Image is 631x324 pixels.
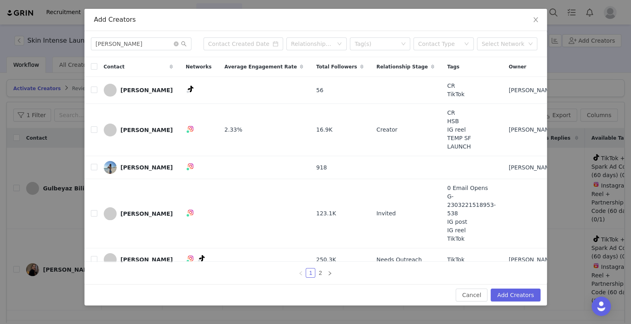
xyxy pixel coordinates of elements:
[104,161,173,174] a: [PERSON_NAME]
[509,163,555,172] span: [PERSON_NAME]
[306,268,315,278] li: 1
[316,163,327,172] span: 918
[91,37,191,50] input: Search...
[316,63,357,70] span: Total Followers
[447,63,459,70] span: Tags
[447,184,496,243] span: 0 Email Opens G-2303221518953-538 IG post IG reel TikTok
[376,63,428,70] span: Relationship Stage
[376,126,397,134] span: Creator
[316,209,336,218] span: 123.1K
[376,209,396,218] span: Invited
[224,63,297,70] span: Average Engagement Rate
[187,255,194,262] img: instagram.svg
[401,41,406,47] i: icon: down
[121,87,173,93] div: [PERSON_NAME]
[104,63,125,70] span: Contact
[464,41,469,47] i: icon: down
[104,161,117,174] img: 69843470-f4be-41d5-b12a-583675e0026b.jpg
[509,126,555,134] span: [PERSON_NAME]
[187,126,194,132] img: instagram.svg
[418,40,460,48] div: Contact Type
[186,63,212,70] span: Networks
[376,256,422,264] span: Needs Outreach
[203,37,283,50] input: Contact Created Date
[532,17,539,23] i: icon: close
[273,41,278,47] i: icon: calendar
[456,289,487,301] button: Cancel
[181,41,187,47] i: icon: search
[121,256,173,263] div: [PERSON_NAME]
[121,127,173,133] div: [PERSON_NAME]
[104,207,173,220] a: [PERSON_NAME]
[224,126,242,134] span: 2.33%
[298,271,303,276] i: icon: left
[524,9,547,31] button: Close
[447,109,496,151] span: CR HSB IG reel TEMP SF LAUNCH
[592,297,611,316] div: Open Intercom Messenger
[327,271,332,276] i: icon: right
[315,268,325,278] li: 2
[291,40,333,48] div: Relationship Stage
[104,124,173,136] a: [PERSON_NAME]
[187,209,194,216] img: instagram.svg
[447,82,465,99] span: CR TikTok
[104,84,173,97] a: [PERSON_NAME]
[316,86,323,95] span: 56
[187,163,194,169] img: instagram.svg
[509,256,555,264] span: [PERSON_NAME]
[316,256,336,264] span: 250.3K
[355,40,398,48] div: Tag(s)
[325,268,335,278] li: Next Page
[296,268,306,278] li: Previous Page
[482,40,525,48] div: Select Network
[528,41,533,47] i: icon: down
[94,15,537,24] div: Add Creators
[491,289,540,301] button: Add Creators
[174,41,179,46] i: icon: close-circle
[509,86,555,95] span: [PERSON_NAME]
[316,126,332,134] span: 16.9K
[316,268,325,277] a: 2
[121,210,173,217] div: [PERSON_NAME]
[306,268,315,277] a: 1
[121,164,173,171] div: [PERSON_NAME]
[104,253,173,266] a: [PERSON_NAME]
[337,41,342,47] i: icon: down
[447,256,465,264] span: TikTok
[509,63,526,70] span: Owner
